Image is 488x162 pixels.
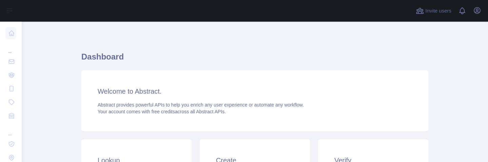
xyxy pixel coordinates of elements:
[98,102,304,108] span: Abstract provides powerful APIs to help you enrich any user experience or automate any workflow.
[425,7,451,15] span: Invite users
[5,41,16,54] div: ...
[81,51,428,68] h1: Dashboard
[98,109,226,114] span: Your account comes with across all Abstract APIs.
[151,109,175,114] span: free credits
[98,87,412,96] h3: Welcome to Abstract.
[5,123,16,137] div: ...
[414,5,453,16] button: Invite users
